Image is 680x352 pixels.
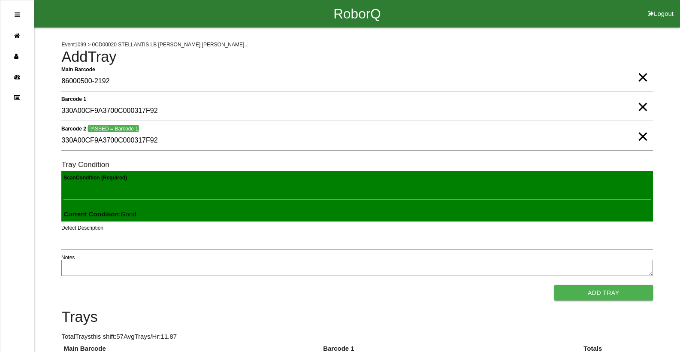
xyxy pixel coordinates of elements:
[61,72,653,91] input: Required
[554,285,653,300] button: Add Tray
[61,254,75,261] label: Notes
[63,175,127,181] b: Scan Condition (Required)
[61,125,86,131] b: Barcode 2
[88,125,139,132] span: PASSED = Barcode 1
[61,96,86,102] b: Barcode 1
[15,5,20,25] div: Open
[61,332,653,342] p: Total Trays this shift: 57 Avg Trays /Hr: 11.87
[61,224,103,232] label: Defect Description
[61,309,653,325] h4: Trays
[637,90,648,107] span: Clear Input
[63,210,136,218] span: : Good
[63,210,118,218] b: Current Condition
[61,42,248,48] span: Event 1099 > 0CD00020 STELLANTIS LB [PERSON_NAME] [PERSON_NAME]...
[637,119,648,137] span: Clear Input
[61,161,653,169] h6: Tray Condition
[61,49,653,65] h4: Add Tray
[61,66,95,72] b: Main Barcode
[637,60,648,77] span: Clear Input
